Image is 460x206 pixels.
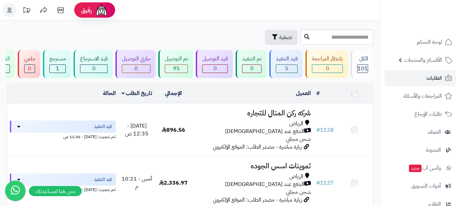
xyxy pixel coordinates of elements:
a: بانتظار المراجعة 0 [304,50,349,78]
span: زيارة مباشرة - مصدر الطلب: الموقع الإلكتروني [213,143,302,151]
div: قيد التنفيذ [276,55,298,63]
span: أمس - 10:21 م [122,175,152,191]
a: العميل [296,89,311,97]
div: 0 [312,65,343,73]
div: قيد الاسترجاع [80,55,108,63]
a: العملاء [384,124,456,140]
div: 0 [25,65,35,73]
h3: شركه ركن المنال للتجاره [194,109,311,117]
a: تحديثات المنصة [18,3,35,19]
div: جاري التوصيل [122,55,150,63]
h3: تموينات اسس الجوده [194,162,311,170]
span: 2,336.97 [159,179,188,187]
span: قيد التنفيذ [94,176,112,183]
span: 1 [56,64,59,73]
a: أدوات التسويق [384,178,456,194]
span: أدوات التسويق [411,181,441,191]
a: تاريخ الطلب [122,89,153,97]
a: ملغي 0 [16,50,42,78]
div: مسترجع [49,55,66,63]
span: الدفع عند [DEMOGRAPHIC_DATA] [225,128,304,135]
a: المراجعات والأسئلة [384,88,456,104]
a: #1127 [316,179,334,187]
div: الكل [357,55,368,63]
a: وآتس آبجديد [384,160,456,176]
div: اخر تحديث: [DATE] - 11:36 ص [10,186,116,193]
span: تصفية [279,33,292,41]
div: تم التوصيل [165,55,188,63]
span: العملاء [428,127,441,137]
div: 0 [203,65,227,73]
span: زيارة مباشرة - مصدر الطلب: الموقع الإلكتروني [213,196,302,204]
span: # [316,179,320,187]
a: تم التوصيل 95 [157,50,194,78]
img: logo-2.png [414,19,454,33]
span: 0 [134,64,138,73]
span: وآتس آب [408,163,441,173]
a: # [316,89,320,97]
a: طلبات الإرجاع [384,106,456,122]
span: [DATE] - 12:35 ص [125,122,148,138]
a: قيد الاسترجاع 0 [72,50,114,78]
span: 0 [92,64,96,73]
span: 0 [28,64,31,73]
a: الطلبات [384,70,456,86]
span: طلبات الإرجاع [414,109,442,119]
span: 5 [285,64,288,73]
span: 101 [358,64,368,73]
span: قيد التنفيذ [94,123,112,130]
div: تم التنفيذ [242,55,261,63]
span: رفيق [81,6,92,14]
span: الدفع عند [DEMOGRAPHIC_DATA] [225,181,304,188]
span: المراجعات والأسئلة [403,91,442,101]
span: الرياض [289,120,303,128]
span: لوحة التحكم [417,37,442,47]
a: تم التنفيذ 0 [234,50,268,78]
a: قيد التنفيذ 5 [268,50,304,78]
span: جديد [409,165,422,172]
span: 0 [326,64,329,73]
div: بانتظار المراجعة [312,55,343,63]
div: 95 [165,65,188,73]
a: المدونة [384,142,456,158]
span: الرياض [289,173,303,181]
span: المدونة [426,145,441,155]
a: الإجمالي [165,89,182,97]
span: 896.56 [162,126,185,134]
div: 0 [122,65,150,73]
a: مسترجع 1 [42,50,72,78]
span: شحن مجاني [286,135,311,143]
a: قيد التوصيل 0 [194,50,234,78]
img: ai-face.png [95,3,108,17]
a: جاري التوصيل 0 [114,50,157,78]
span: 0 [250,64,254,73]
span: # [316,126,320,134]
span: 0 [213,64,217,73]
span: الطلبات [426,73,442,83]
div: قيد التوصيل [202,55,228,63]
a: #1128 [316,126,334,134]
div: 5 [276,65,297,73]
a: الكل101 [349,50,375,78]
div: 0 [80,65,107,73]
span: 95 [173,64,180,73]
a: الحالة [103,89,116,97]
span: شحن مجاني [286,188,311,196]
div: ملغي [24,55,35,63]
div: 0 [242,65,261,73]
a: لوحة التحكم [384,34,456,50]
button: تصفية [265,30,298,45]
div: اخر تحديث: [DATE] - 11:36 ص [10,133,116,140]
span: الأقسام والمنتجات [405,55,442,65]
div: 1 [50,65,65,73]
